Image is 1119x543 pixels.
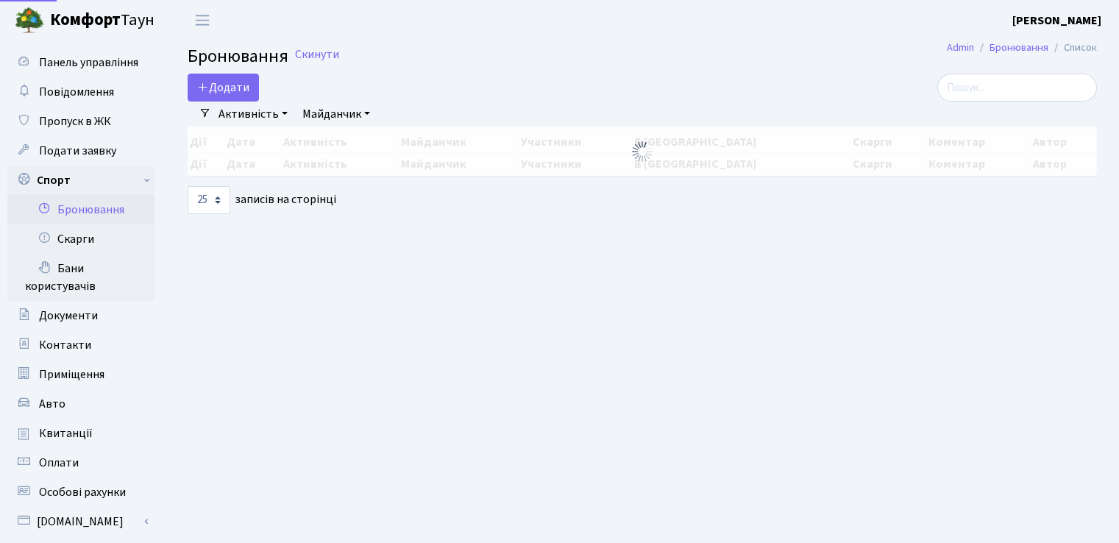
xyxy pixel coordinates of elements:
[7,389,154,419] a: Авто
[1012,13,1101,29] b: [PERSON_NAME]
[7,360,154,389] a: Приміщення
[1012,12,1101,29] a: [PERSON_NAME]
[7,224,154,254] a: Скарги
[39,308,98,324] span: Документи
[7,419,154,448] a: Квитанції
[188,186,336,214] label: записів на сторінці
[184,8,221,32] button: Переключити навігацію
[7,77,154,107] a: Повідомлення
[39,54,138,71] span: Панель управління
[39,113,111,129] span: Пропуск в ЖК
[188,43,288,69] span: Бронювання
[7,166,154,195] a: Спорт
[630,140,654,163] img: Обробка...
[50,8,121,32] b: Комфорт
[1048,40,1097,56] li: Список
[7,107,154,136] a: Пропуск в ЖК
[7,254,154,301] a: Бани користувачів
[295,48,339,62] a: Скинути
[937,74,1097,102] input: Пошук...
[7,507,154,536] a: [DOMAIN_NAME]
[39,455,79,471] span: Оплати
[50,8,154,33] span: Таун
[39,396,65,412] span: Авто
[947,40,974,55] a: Admin
[188,74,259,102] button: Додати
[39,84,114,100] span: Повідомлення
[990,40,1048,55] a: Бронювання
[296,102,376,127] a: Майданчик
[7,330,154,360] a: Контакти
[925,32,1119,63] nav: breadcrumb
[39,143,116,159] span: Подати заявку
[7,195,154,224] a: Бронювання
[7,136,154,166] a: Подати заявку
[7,478,154,507] a: Особові рахунки
[7,48,154,77] a: Панель управління
[39,425,93,441] span: Квитанції
[15,6,44,35] img: logo.png
[39,337,91,353] span: Контакти
[7,301,154,330] a: Документи
[39,484,126,500] span: Особові рахунки
[39,366,104,383] span: Приміщення
[7,448,154,478] a: Оплати
[213,102,294,127] a: Активність
[188,186,230,214] select: записів на сторінці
